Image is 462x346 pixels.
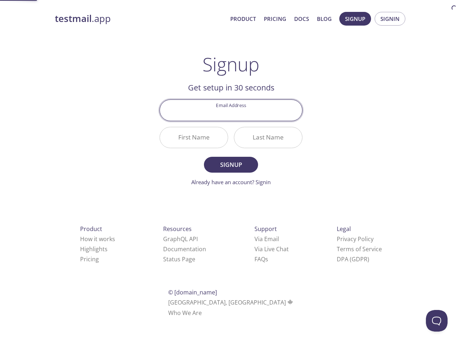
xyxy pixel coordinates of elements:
span: s [265,255,268,263]
span: Signup [345,14,365,23]
a: Via Live Chat [254,245,289,253]
a: testmail.app [55,13,225,25]
h2: Get setup in 30 seconds [160,81,302,94]
a: Already have an account? Signin [191,178,271,186]
span: [GEOGRAPHIC_DATA], [GEOGRAPHIC_DATA] [168,298,294,306]
h1: Signup [202,53,260,75]
strong: testmail [55,12,92,25]
a: Documentation [163,245,206,253]
a: FAQ [254,255,268,263]
a: Docs [294,14,309,23]
span: Product [80,225,102,233]
span: Support [254,225,277,233]
button: Signup [204,157,258,173]
span: Signup [212,160,250,170]
a: Who We Are [168,309,202,317]
button: Signin [375,12,405,26]
a: Terms of Service [337,245,382,253]
a: Product [230,14,256,23]
a: Blog [317,14,332,23]
a: Pricing [80,255,99,263]
iframe: Help Scout Beacon - Open [426,310,448,332]
a: How it works [80,235,115,243]
span: Legal [337,225,351,233]
a: Via Email [254,235,279,243]
a: DPA (GDPR) [337,255,369,263]
span: Resources [163,225,192,233]
a: Pricing [264,14,286,23]
a: Highlights [80,245,108,253]
a: Privacy Policy [337,235,374,243]
span: © [DOMAIN_NAME] [168,288,217,296]
a: Status Page [163,255,195,263]
button: Signup [339,12,371,26]
a: GraphQL API [163,235,198,243]
span: Signin [380,14,400,23]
